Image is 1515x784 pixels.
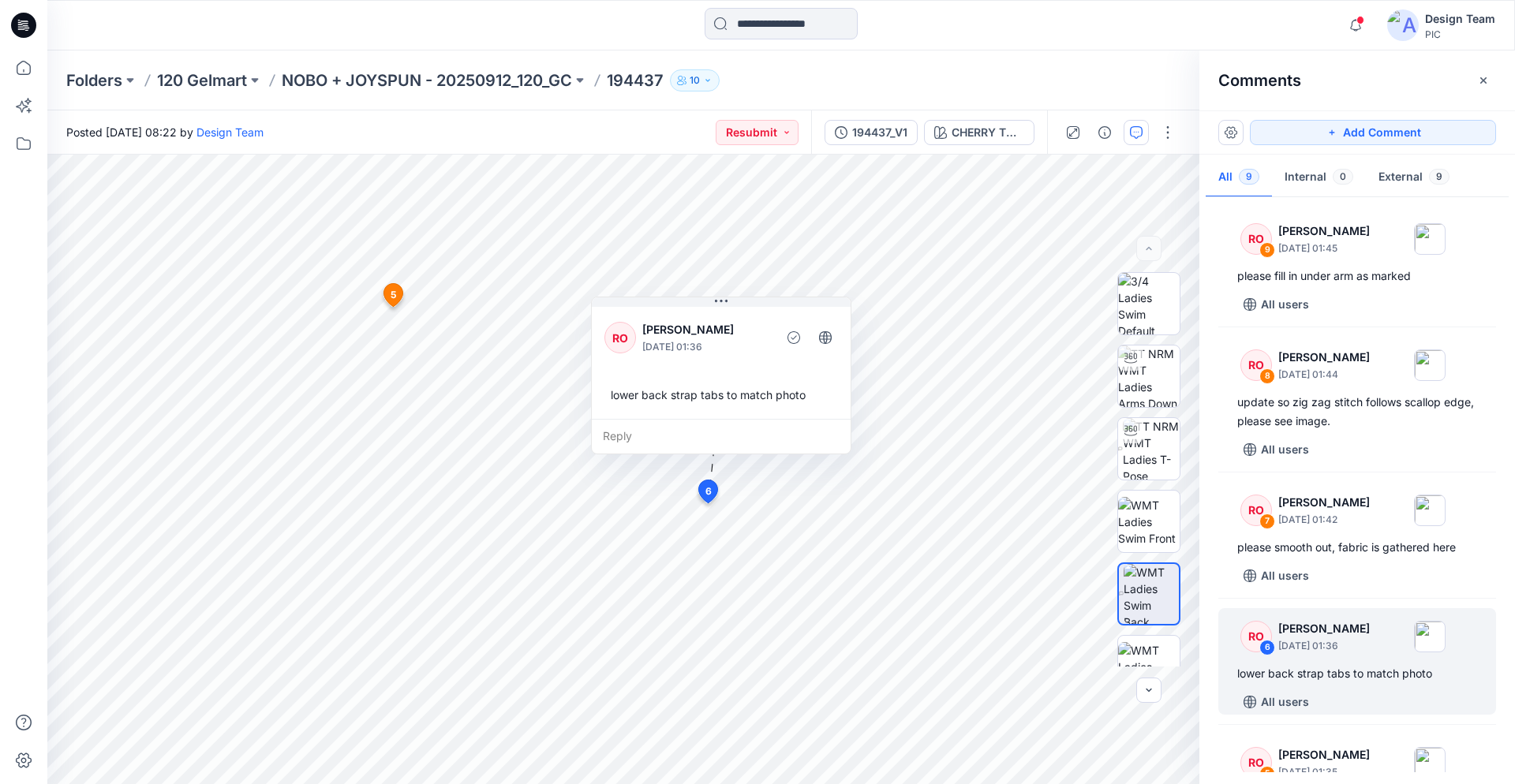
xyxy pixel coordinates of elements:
[1250,120,1496,145] button: Add Comment
[690,72,700,89] p: 10
[1118,642,1180,692] img: WMT Ladies Swim Left
[1278,638,1370,654] p: [DATE] 01:36
[1240,621,1272,652] div: RO
[1278,512,1370,528] p: [DATE] 01:42
[1261,693,1309,711] p: All users
[1278,222,1370,241] p: [PERSON_NAME]
[1237,292,1315,317] button: All users
[1240,349,1272,381] div: RO
[1123,418,1180,480] img: TT NRM WMT Ladies T-Pose
[1261,295,1309,314] p: All users
[1237,267,1477,286] div: please fill in under arm as marked
[1124,564,1179,624] img: WMT Ladies Swim Back
[1206,158,1272,198] button: All
[1366,158,1462,198] button: External
[607,69,664,91] p: 194437
[1425,9,1495,28] div: Design Team
[670,69,720,91] button: 10
[1278,764,1370,780] p: [DATE] 01:35
[1429,169,1450,185] span: 9
[1272,158,1366,198] button: Internal
[1118,273,1180,334] img: 3/4 Ladies Swim Default
[592,419,851,454] div: Reply
[642,339,771,355] p: [DATE] 01:36
[1261,566,1309,585] p: All users
[705,484,712,498] span: 6
[1237,538,1477,557] div: please smooth out, fabric is gathered here
[1425,28,1495,40] div: PIC
[1278,619,1370,638] p: [PERSON_NAME]
[604,380,838,409] div: lower back strap tabs to match photo
[825,120,918,145] button: 194437_V1
[1237,393,1477,431] div: update so zig zag stitch follows scallop edge, please see image.
[1278,241,1370,256] p: [DATE] 01:45
[1259,766,1275,782] div: 5
[157,69,247,91] a: 120 Gelmart
[1118,345,1180,407] img: TT NRM WMT Ladies Arms Down
[1333,169,1353,185] span: 0
[1278,493,1370,512] p: [PERSON_NAME]
[1259,368,1275,384] div: 8
[1118,497,1180,547] img: WMT Ladies Swim Front
[642,320,771,339] p: [PERSON_NAME]
[1240,747,1272,778] div: RO
[1237,563,1315,588] button: All users
[1237,689,1315,715] button: All users
[66,124,264,140] span: Posted [DATE] 08:22 by
[1237,437,1315,462] button: All users
[1239,169,1259,185] span: 9
[924,120,1034,145] button: CHERRY TOMATO
[604,322,636,353] div: RO
[952,124,1024,141] div: CHERRY TOMATO
[1237,664,1477,683] div: lower back strap tabs to match photo
[852,124,907,141] div: 194437_V1
[1278,367,1370,383] p: [DATE] 01:44
[1092,120,1117,145] button: Details
[1259,242,1275,258] div: 9
[1259,513,1275,529] div: 7
[282,69,572,91] a: NOBO + JOYSPUN - 20250912_120_GC
[391,288,396,302] span: 5
[1259,640,1275,655] div: 6
[1240,223,1272,255] div: RO
[66,69,122,91] a: Folders
[1261,440,1309,459] p: All users
[196,125,264,139] a: Design Team
[1278,348,1370,367] p: [PERSON_NAME]
[1240,495,1272,526] div: RO
[1387,9,1419,41] img: avatar
[1278,745,1370,764] p: [PERSON_NAME]
[1218,71,1301,90] h2: Comments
